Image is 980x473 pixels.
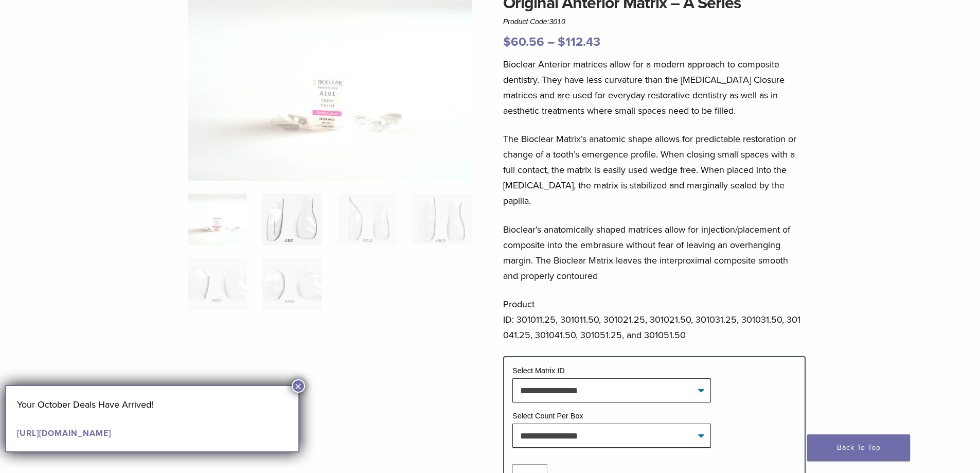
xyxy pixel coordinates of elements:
[503,131,806,208] p: The Bioclear Matrix’s anatomic shape allows for predictable restoration or change of a tooth’s em...
[17,428,111,439] a: [URL][DOMAIN_NAME]
[188,258,247,310] img: Original Anterior Matrix - A Series - Image 5
[337,194,397,245] img: Original Anterior Matrix - A Series - Image 3
[292,379,305,393] button: Close
[262,194,322,245] img: Original Anterior Matrix - A Series - Image 2
[503,17,565,26] span: Product Code:
[807,434,910,461] a: Back To Top
[547,34,555,49] span: –
[503,34,544,49] bdi: 60.56
[412,194,471,245] img: Original Anterior Matrix - A Series - Image 4
[17,397,288,412] p: Your October Deals Have Arrived!
[512,366,565,375] label: Select Matrix ID
[503,222,806,284] p: Bioclear’s anatomically shaped matrices allow for injection/placement of composite into the embra...
[262,258,322,310] img: Original Anterior Matrix - A Series - Image 6
[558,34,600,49] bdi: 112.43
[558,34,565,49] span: $
[503,57,806,118] p: Bioclear Anterior matrices allow for a modern approach to composite dentistry. They have less cur...
[512,412,583,420] label: Select Count Per Box
[188,194,247,245] img: Anterior-Original-A-Series-Matrices-324x324.jpg
[503,34,511,49] span: $
[503,296,806,343] p: Product ID: 301011.25, 301011.50, 301021.25, 301021.50, 301031.25, 301031.50, 301041.25, 301041.5...
[549,17,565,26] span: 3010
